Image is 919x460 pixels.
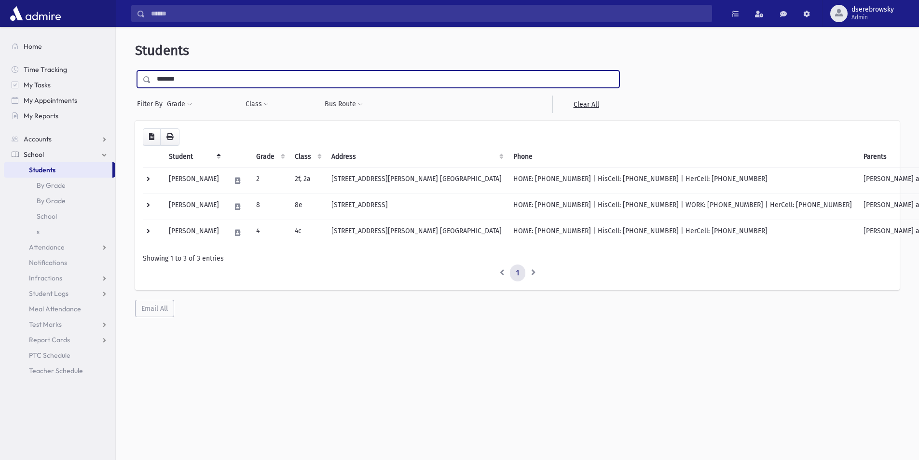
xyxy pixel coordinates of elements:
[4,93,115,108] a: My Appointments
[289,194,326,220] td: 8e
[4,317,115,332] a: Test Marks
[250,220,289,246] td: 4
[508,146,858,168] th: Phone
[4,162,112,178] a: Students
[137,99,166,109] span: Filter By
[326,194,508,220] td: [STREET_ADDRESS]
[4,193,115,209] a: By Grade
[250,194,289,220] td: 8
[326,167,508,194] td: [STREET_ADDRESS][PERSON_NAME] [GEOGRAPHIC_DATA]
[4,224,115,239] a: s
[143,128,161,146] button: CSV
[552,96,619,113] a: Clear All
[4,209,115,224] a: School
[135,42,189,58] span: Students
[4,363,115,378] a: Teacher Schedule
[4,255,115,270] a: Notifications
[163,146,225,168] th: Student: activate to sort column descending
[29,320,62,329] span: Test Marks
[4,77,115,93] a: My Tasks
[29,243,65,251] span: Attendance
[166,96,192,113] button: Grade
[24,150,44,159] span: School
[29,351,70,360] span: PTC Schedule
[326,220,508,246] td: [STREET_ADDRESS][PERSON_NAME] [GEOGRAPHIC_DATA]
[4,131,115,147] a: Accounts
[29,366,83,375] span: Teacher Schedule
[163,167,225,194] td: [PERSON_NAME]
[4,301,115,317] a: Meal Attendance
[29,305,81,313] span: Meal Attendance
[135,300,174,317] button: Email All
[4,286,115,301] a: Student Logs
[851,6,894,14] span: dserebrowsky
[163,220,225,246] td: [PERSON_NAME]
[508,220,858,246] td: HOME: [PHONE_NUMBER] | HisCell: [PHONE_NUMBER] | HerCell: [PHONE_NUMBER]
[29,166,55,174] span: Students
[24,65,67,74] span: Time Tracking
[29,335,70,344] span: Report Cards
[4,270,115,286] a: Infractions
[289,220,326,246] td: 4c
[29,289,69,298] span: Student Logs
[510,265,525,282] a: 1
[145,5,712,22] input: Search
[163,194,225,220] td: [PERSON_NAME]
[851,14,894,21] span: Admin
[4,239,115,255] a: Attendance
[24,112,58,120] span: My Reports
[4,108,115,124] a: My Reports
[160,128,179,146] button: Print
[326,146,508,168] th: Address: activate to sort column ascending
[289,167,326,194] td: 2f, 2a
[143,253,892,264] div: Showing 1 to 3 of 3 entries
[24,81,51,89] span: My Tasks
[4,62,115,77] a: Time Tracking
[8,4,63,23] img: AdmirePro
[508,167,858,194] td: HOME: [PHONE_NUMBER] | HisCell: [PHONE_NUMBER] | HerCell: [PHONE_NUMBER]
[4,147,115,162] a: School
[4,178,115,193] a: By Grade
[29,274,62,282] span: Infractions
[289,146,326,168] th: Class: activate to sort column ascending
[29,258,67,267] span: Notifications
[250,146,289,168] th: Grade: activate to sort column ascending
[24,42,42,51] span: Home
[508,194,858,220] td: HOME: [PHONE_NUMBER] | HisCell: [PHONE_NUMBER] | WORK: [PHONE_NUMBER] | HerCell: [PHONE_NUMBER]
[245,96,269,113] button: Class
[4,332,115,348] a: Report Cards
[250,167,289,194] td: 2
[24,96,77,105] span: My Appointments
[4,348,115,363] a: PTC Schedule
[4,39,115,54] a: Home
[324,96,363,113] button: Bus Route
[24,135,52,143] span: Accounts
